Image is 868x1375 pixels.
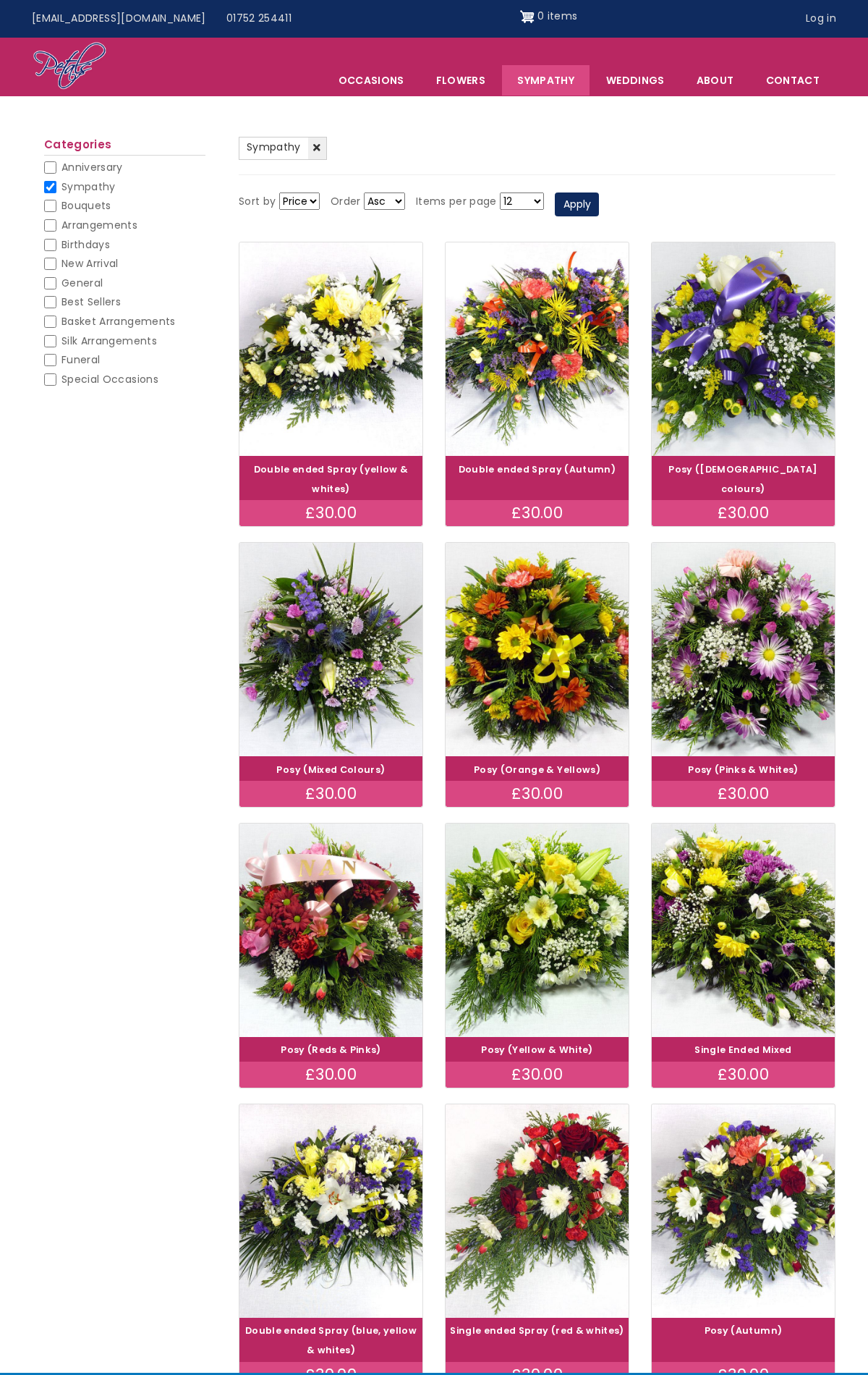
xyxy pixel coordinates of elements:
span: Best Sellers [61,295,121,309]
a: Sympathy [239,137,327,160]
a: Posy (Yellow & White) [481,1044,592,1056]
span: Sympathy [61,179,116,194]
div: £30.00 [652,1062,835,1088]
span: Occasions [323,65,420,96]
span: Bouquets [61,198,111,213]
img: Double ended Spray (Autumn) [446,242,629,456]
span: New Arrival [61,256,119,271]
a: 01752 254411 [216,5,302,33]
div: £30.00 [239,781,422,807]
span: Funeral [61,352,100,367]
img: Posy (Mixed Colours) [239,543,422,756]
span: 0 items [537,9,577,23]
a: Contact [751,65,835,96]
a: Posy (Reds & Pinks) [281,1044,381,1056]
img: Posy (Yellow & White) [446,824,629,1037]
span: General [61,276,103,290]
a: Log in [796,5,846,33]
a: About [681,65,749,96]
img: Double ended Spray (yellow & whites) [239,242,422,456]
img: Single ended Spray (red & whites) [446,1104,629,1318]
img: Posy (Orange & Yellows) [446,543,629,756]
span: Weddings [591,65,680,96]
img: Double ended Spray (blue, yellow & whites) [239,1104,422,1318]
a: Double ended Spray (yellow & whites) [254,463,409,495]
img: Shopping cart [520,5,535,28]
a: Shopping cart 0 items [520,5,578,28]
div: £30.00 [652,500,835,526]
span: Anniversary [61,160,123,174]
span: Silk Arrangements [61,334,157,348]
div: £30.00 [239,1062,422,1088]
div: £30.00 [446,781,629,807]
span: Arrangements [61,218,137,232]
a: Single Ended Mixed [694,1044,791,1056]
label: Items per page [416,193,497,211]
label: Sort by [239,193,276,211]
span: Special Occasions [61,372,158,386]
div: £30.00 [446,1062,629,1088]
label: Order [331,193,361,211]
a: Posy (Pinks & Whites) [688,763,798,776]
img: Posy (Autumn) [652,1104,835,1318]
a: Posy ([DEMOGRAPHIC_DATA] colours) [668,463,817,495]
a: Double ended Spray (Autumn) [459,463,616,475]
a: [EMAIL_ADDRESS][DOMAIN_NAME] [22,5,216,33]
a: Flowers [421,65,501,96]
button: Apply [555,192,599,217]
a: Sympathy [502,65,590,96]
span: Birthdays [61,237,110,252]
a: Double ended Spray (blue, yellow & whites) [245,1324,417,1356]
img: Single Ended Mixed [652,824,835,1037]
span: Sympathy [247,140,301,154]
img: Posy (Pinks & Whites) [652,543,835,756]
img: Posy (Reds & Pinks) [239,824,422,1037]
div: £30.00 [652,781,835,807]
h2: Categories [44,138,205,156]
a: Posy (Orange & Yellows) [474,763,600,776]
img: Posy (Male colours) [652,242,835,456]
div: £30.00 [446,500,629,526]
span: Basket Arrangements [61,314,176,329]
a: Posy (Autumn) [705,1324,783,1337]
a: Posy (Mixed Colours) [276,763,385,776]
img: Home [33,41,107,92]
a: Single ended Spray (red & whites) [450,1324,624,1337]
div: £30.00 [239,500,422,526]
